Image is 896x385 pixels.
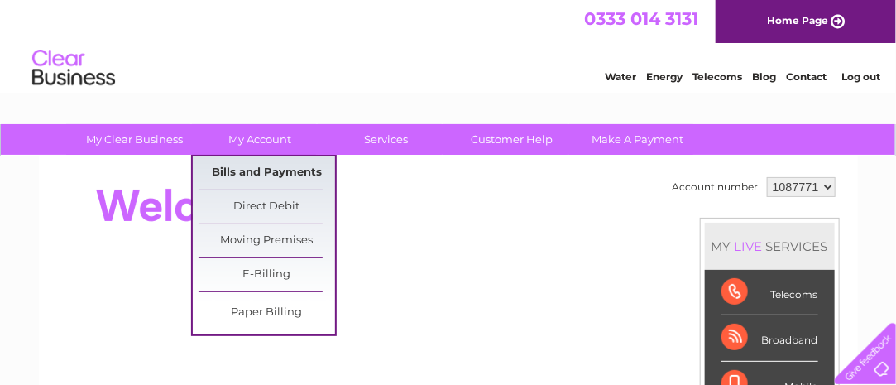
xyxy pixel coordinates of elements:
a: Log out [841,70,880,83]
a: Telecoms [692,70,742,83]
a: My Account [192,124,328,155]
a: E-Billing [199,258,335,291]
div: MY SERVICES [705,223,835,270]
a: My Clear Business [66,124,203,155]
div: LIVE [731,238,766,254]
a: Contact [786,70,827,83]
a: Energy [646,70,683,83]
td: Account number [668,173,763,201]
div: Telecoms [721,270,818,315]
img: logo.png [31,43,116,94]
a: Moving Premises [199,224,335,257]
a: Make A Payment [569,124,706,155]
a: Paper Billing [199,296,335,330]
a: 0333 014 3131 [584,8,698,29]
a: Blog [752,70,776,83]
a: Bills and Payments [199,156,335,190]
div: Broadband [721,315,818,361]
a: Water [605,70,636,83]
a: Services [318,124,454,155]
a: Direct Debit [199,190,335,224]
div: Clear Business is a trading name of Verastar Limited (registered in [GEOGRAPHIC_DATA] No. 3667643... [58,9,840,80]
a: Customer Help [443,124,580,155]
